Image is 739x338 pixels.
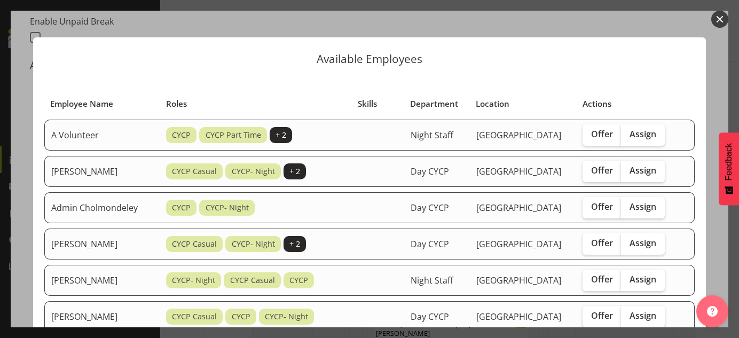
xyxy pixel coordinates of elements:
span: CYCP Casual [172,166,217,177]
span: Offer [591,310,613,321]
span: Assign [630,129,656,139]
span: + 2 [276,129,286,141]
span: Assign [630,310,656,321]
span: CYCP Casual [172,311,217,323]
span: Offer [591,274,613,285]
span: [GEOGRAPHIC_DATA] [476,202,561,214]
span: Offer [591,201,613,212]
span: Assign [630,201,656,212]
span: Offer [591,238,613,248]
span: Location [476,98,509,110]
span: Assign [630,274,656,285]
span: CYCP Casual [230,274,275,286]
span: Assign [630,238,656,248]
span: Day CYCP [411,166,449,177]
span: [GEOGRAPHIC_DATA] [476,274,561,286]
span: [GEOGRAPHIC_DATA] [476,238,561,250]
span: CYCP- Night [172,274,215,286]
td: [PERSON_NAME] [44,265,160,296]
td: Admin Cholmondeley [44,192,160,223]
span: Feedback [724,143,734,180]
span: + 2 [289,238,300,250]
span: Offer [591,129,613,139]
button: Feedback - Show survey [719,132,739,205]
span: Day CYCP [411,238,449,250]
span: CYCP Casual [172,238,217,250]
span: Actions [583,98,611,110]
span: CYCP [289,274,308,286]
span: CYCP- Night [265,311,308,323]
span: Night Staff [411,129,453,141]
span: [GEOGRAPHIC_DATA] [476,166,561,177]
span: Employee Name [50,98,113,110]
span: [GEOGRAPHIC_DATA] [476,129,561,141]
span: CYCP- Night [232,238,275,250]
span: Day CYCP [411,311,449,323]
span: CYCP- Night [232,166,275,177]
span: CYCP Part Time [206,129,261,141]
td: A Volunteer [44,120,160,151]
span: + 2 [289,166,300,177]
span: Roles [166,98,187,110]
span: Skills [358,98,377,110]
span: Day CYCP [411,202,449,214]
td: [PERSON_NAME] [44,301,160,332]
td: [PERSON_NAME] [44,156,160,187]
span: CYCP [172,202,191,214]
p: Available Employees [44,53,695,65]
span: Night Staff [411,274,453,286]
span: CYCP- Night [206,202,249,214]
span: Offer [591,165,613,176]
span: CYCP [232,311,250,323]
span: Assign [630,165,656,176]
span: [GEOGRAPHIC_DATA] [476,311,561,323]
td: [PERSON_NAME] [44,229,160,260]
span: CYCP [172,129,191,141]
span: Department [410,98,458,110]
img: help-xxl-2.png [707,306,718,317]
